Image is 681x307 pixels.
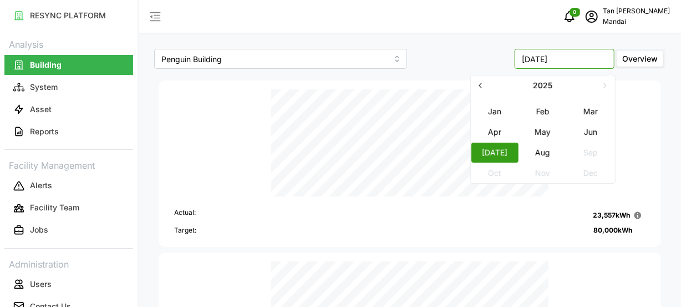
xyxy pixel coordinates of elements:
a: System [4,76,133,98]
span: Overview [622,54,658,63]
a: Asset [4,98,133,120]
p: Users [30,279,52,290]
button: Alerts [4,176,133,196]
a: RESYNC PLATFORM [4,4,133,27]
a: Building [4,54,133,76]
p: 23,557 kWh [593,210,630,221]
button: [DATE] [471,143,519,163]
p: Alerts [30,180,52,191]
button: 2025 [491,76,595,95]
button: RESYNC PLATFORM [4,6,133,26]
p: Target: [174,225,196,236]
button: Reports [4,122,133,142]
button: Oct [471,163,519,183]
p: Tan [PERSON_NAME] [603,6,670,17]
button: Feb [519,102,567,122]
button: Jun [567,122,615,142]
button: Sep [567,143,615,163]
a: Jobs [4,219,133,241]
button: May [519,122,567,142]
p: System [30,82,58,93]
p: Facility Management [4,157,133,173]
p: Jobs [30,224,48,235]
p: Actual: [174,208,196,223]
button: Building [4,55,133,75]
a: Facility Team [4,197,133,219]
button: Apr [471,122,519,142]
button: notifications [558,6,581,28]
button: Mar [567,102,615,122]
button: System [4,77,133,97]
p: Reports [30,126,59,137]
button: Dec [567,163,615,183]
p: Mandai [603,17,670,27]
a: Users [4,273,133,295]
button: Aug [519,143,567,163]
p: 80,000 kWh [593,225,632,236]
button: Asset [4,99,133,119]
a: Reports [4,120,133,143]
a: Alerts [4,175,133,197]
span: 0 [573,8,577,16]
button: Jan [471,102,519,122]
p: Administration [4,255,133,271]
button: Jobs [4,220,133,240]
button: Facility Team [4,198,133,218]
button: Nov [519,163,567,183]
p: Facility Team [30,202,79,213]
input: Select Month [515,49,614,69]
p: Building [30,59,62,71]
p: RESYNC PLATFORM [30,10,106,21]
button: schedule [581,6,603,28]
p: Asset [30,104,52,115]
div: Select Month [470,75,616,184]
button: Users [4,274,133,294]
p: Analysis [4,36,133,52]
